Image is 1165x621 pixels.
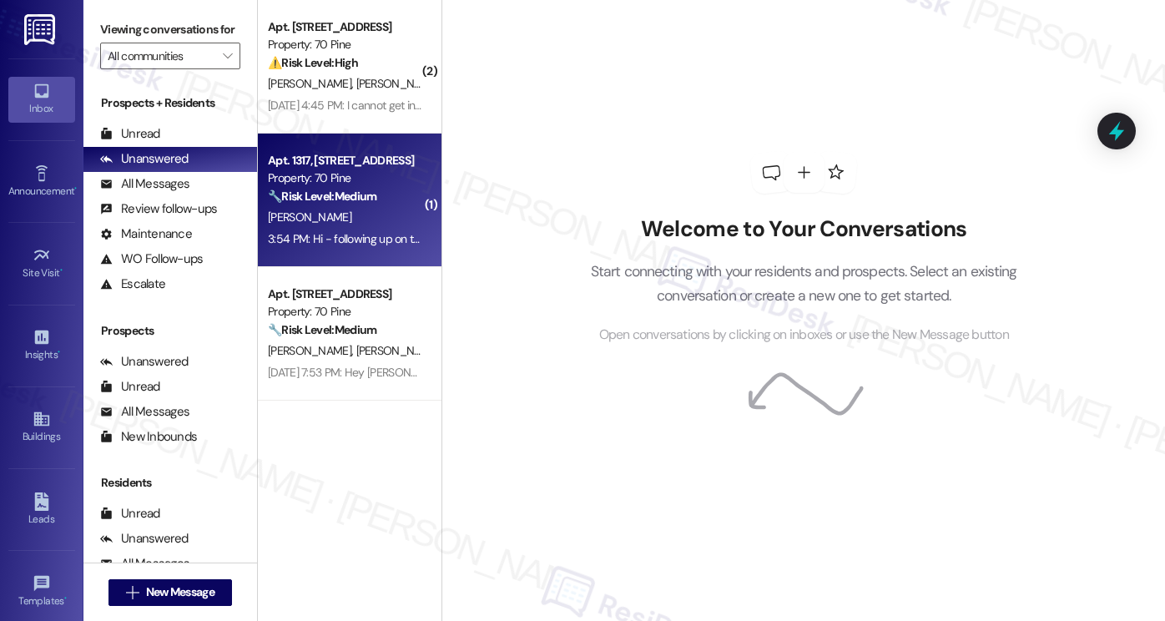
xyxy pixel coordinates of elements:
[126,586,139,599] i: 
[356,343,440,358] span: [PERSON_NAME]
[268,231,1041,246] div: 3:54 PM: Hi - following up on this again. Is there anyway something can be arranged directly with...
[268,76,356,91] span: [PERSON_NAME]
[100,175,189,193] div: All Messages
[565,260,1042,307] p: Start connecting with your residents and prospects. Select an existing conversation or create a n...
[268,322,376,337] strong: 🔧 Risk Level: Medium
[268,36,422,53] div: Property: 70 Pine
[268,98,602,113] div: [DATE] 4:45 PM: I cannot get into click pay either to see a breakdown.
[8,487,75,533] a: Leads
[100,125,160,143] div: Unread
[108,579,232,606] button: New Message
[100,353,189,371] div: Unanswered
[100,275,165,293] div: Escalate
[108,43,214,69] input: All communities
[8,569,75,614] a: Templates •
[100,17,240,43] label: Viewing conversations for
[8,323,75,368] a: Insights •
[100,530,189,548] div: Unanswered
[100,428,197,446] div: New Inbounds
[268,189,376,204] strong: 🔧 Risk Level: Medium
[268,343,356,358] span: [PERSON_NAME]
[100,250,203,268] div: WO Follow-ups
[8,241,75,286] a: Site Visit •
[268,303,422,321] div: Property: 70 Pine
[268,210,351,225] span: [PERSON_NAME]
[100,150,189,168] div: Unanswered
[100,378,160,396] div: Unread
[565,216,1042,243] h2: Welcome to Your Conversations
[8,405,75,450] a: Buildings
[268,365,1112,380] div: [DATE] 7:53 PM: Hey [PERSON_NAME] and [PERSON_NAME], we appreciate your text! We'll be back at 11...
[100,403,189,421] div: All Messages
[100,555,189,573] div: All Messages
[64,593,67,604] span: •
[268,55,358,70] strong: ⚠️ Risk Level: High
[268,285,422,303] div: Apt. [STREET_ADDRESS]
[83,322,257,340] div: Prospects
[146,583,214,601] span: New Message
[8,77,75,122] a: Inbox
[100,200,217,218] div: Review follow-ups
[83,474,257,492] div: Residents
[268,169,422,187] div: Property: 70 Pine
[58,346,60,358] span: •
[223,49,232,63] i: 
[24,14,58,45] img: ResiDesk Logo
[74,183,77,194] span: •
[100,225,192,243] div: Maintenance
[356,76,440,91] span: [PERSON_NAME]
[60,265,63,276] span: •
[83,94,257,112] div: Prospects + Residents
[599,325,1009,346] span: Open conversations by clicking on inboxes or use the New Message button
[268,152,422,169] div: Apt. 1317, [STREET_ADDRESS]
[100,505,160,523] div: Unread
[268,18,422,36] div: Apt. [STREET_ADDRESS]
